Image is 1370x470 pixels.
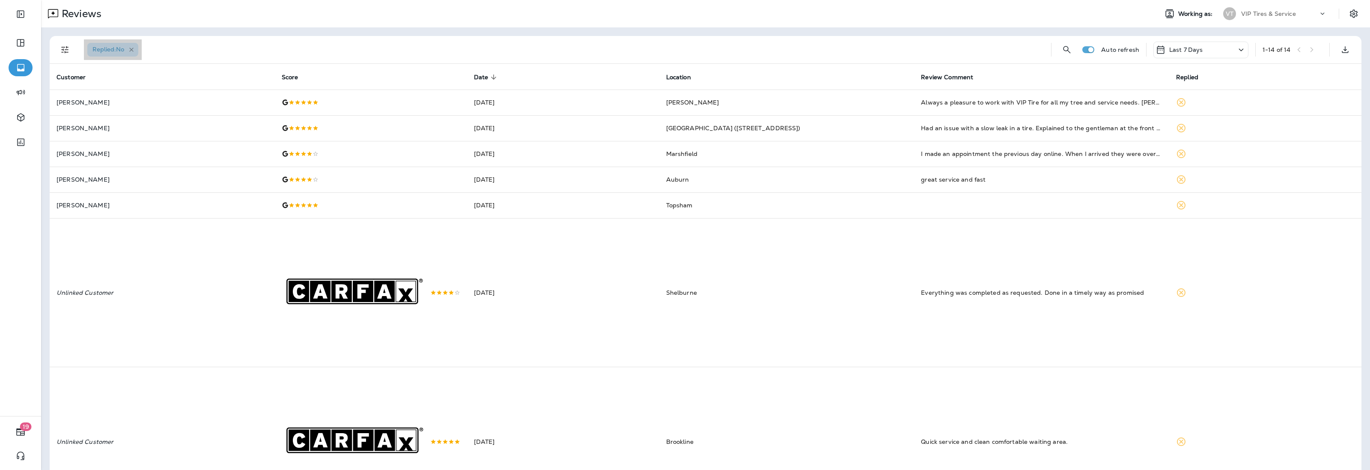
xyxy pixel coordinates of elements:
span: Date [474,73,500,81]
div: Had an issue with a slow leak in a tire. Explained to the gentleman at the front desk. Within an ... [921,124,1162,132]
span: Customer [57,73,97,81]
span: Location [666,74,691,81]
div: Everything was completed as requested. Done in a timely way as promised [921,288,1162,297]
div: 1 - 14 of 14 [1263,46,1290,53]
td: [DATE] [467,141,659,167]
td: [DATE] [467,90,659,115]
span: [PERSON_NAME] [666,99,719,106]
span: Topsham [666,201,693,209]
div: VT [1223,7,1236,20]
span: Replied : No [92,45,124,53]
p: Unlinked Customer [57,289,268,296]
span: Brookline [666,438,694,446]
span: [GEOGRAPHIC_DATA] ([STREET_ADDRESS]) [666,124,801,132]
span: 19 [20,422,32,431]
span: Replied [1176,73,1209,81]
button: Filters [57,41,74,58]
span: Review Comment [921,74,973,81]
td: [DATE] [467,218,659,367]
p: [PERSON_NAME] [57,150,268,157]
div: I made an appointment the previous day online. When I arrived they were overbooked and I had to l... [921,150,1162,158]
button: Search Reviews [1058,41,1075,58]
span: Marshfield [666,150,697,158]
span: Location [666,73,702,81]
td: [DATE] [467,167,659,192]
span: Auburn [666,176,689,183]
p: [PERSON_NAME] [57,176,268,183]
td: [DATE] [467,115,659,141]
div: Replied:No [87,43,138,57]
p: Unlinked Customer [57,438,268,445]
span: Score [282,73,310,81]
p: [PERSON_NAME] [57,125,268,132]
span: Score [282,74,298,81]
p: Auto refresh [1101,46,1139,53]
button: Settings [1346,6,1361,21]
span: Customer [57,74,86,81]
p: [PERSON_NAME] [57,202,268,209]
button: 19 [9,423,33,440]
p: Reviews [58,7,101,20]
td: [DATE] [467,192,659,218]
button: Expand Sidebar [9,6,33,23]
span: Date [474,74,488,81]
p: VIP Tires & Service [1241,10,1296,17]
p: Last 7 Days [1169,46,1203,53]
button: Export as CSV [1337,41,1354,58]
div: Quick service and clean comfortable waiting area. [921,437,1162,446]
span: Review Comment [921,73,984,81]
span: Shelburne [666,289,697,296]
div: Always a pleasure to work with VIP Tire for all my tree and service needs. Zack is the best! [921,98,1162,107]
span: Replied [1176,74,1198,81]
p: [PERSON_NAME] [57,99,268,106]
span: Working as: [1178,10,1215,18]
div: great service and fast [921,175,1162,184]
